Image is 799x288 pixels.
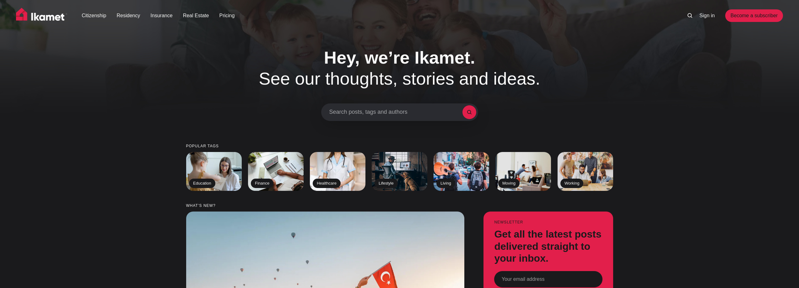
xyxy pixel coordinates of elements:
h2: Working [560,179,583,188]
a: Education [186,152,242,191]
a: Residency [117,12,140,19]
h3: Get all the latest posts delivered straight to your inbox. [494,228,602,264]
a: Insurance [150,12,172,19]
h1: See our thoughts, stories and ideas. [240,47,560,89]
h2: Lifestyle [375,179,398,188]
img: Ikamet home [16,8,67,24]
a: Finance [248,152,304,191]
input: Your email address [494,271,602,287]
h2: Healthcare [313,179,341,188]
a: Real Estate [183,12,209,19]
small: Newsletter [494,220,602,224]
h2: Moving [498,179,520,188]
a: Sign in [699,12,715,19]
a: Pricing [219,12,235,19]
a: Working [558,152,613,191]
small: Popular tags [186,144,613,148]
a: Moving [495,152,551,191]
small: What’s new? [186,204,613,208]
span: Hey, we’re Ikamet. [324,48,475,67]
a: Citizenship [82,12,106,19]
a: Lifestyle [372,152,427,191]
span: Search posts, tags and authors [329,109,462,116]
h2: Education [189,179,215,188]
a: Living [434,152,489,191]
a: Healthcare [310,152,365,191]
h2: Living [436,179,455,188]
h2: Finance [251,179,273,188]
a: Become a subscriber [725,9,783,22]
